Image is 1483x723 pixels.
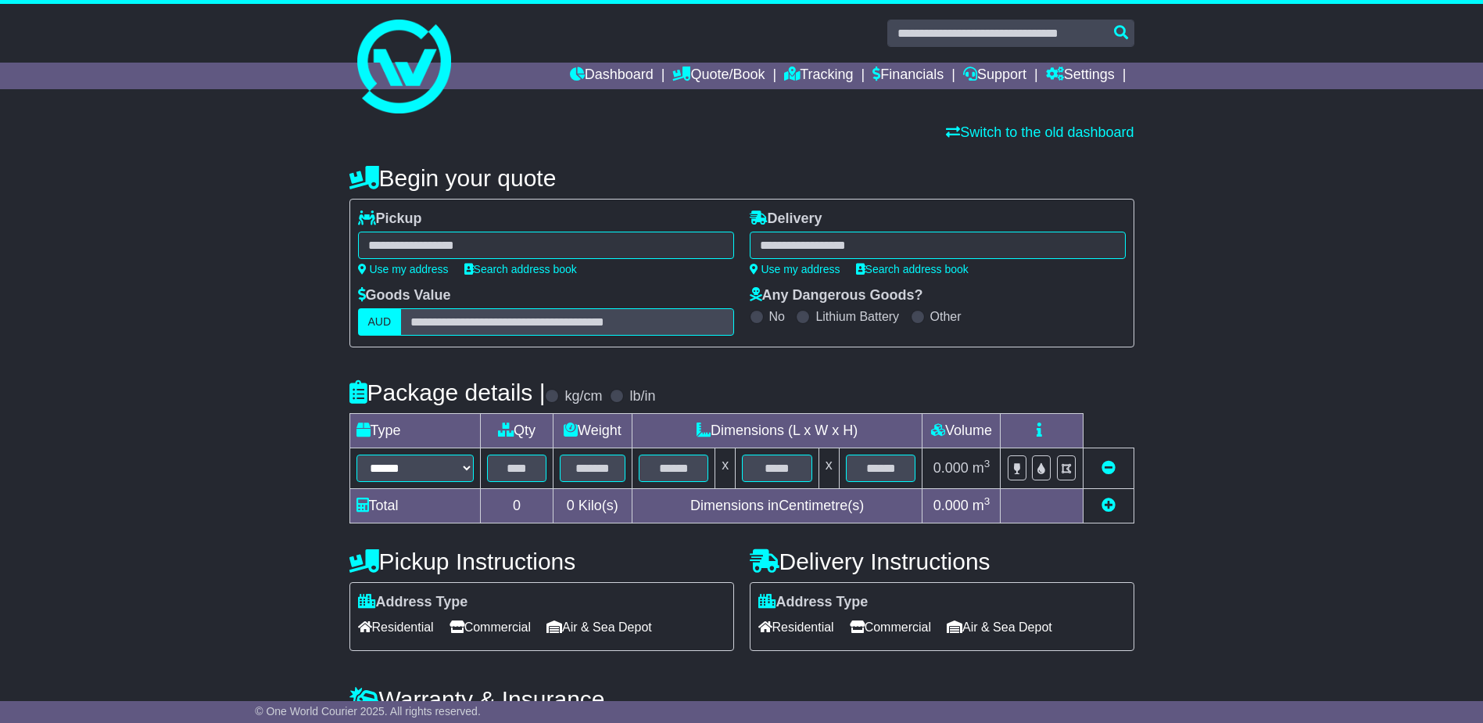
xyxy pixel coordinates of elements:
[567,498,575,513] span: 0
[973,498,990,513] span: m
[933,460,969,476] span: 0.000
[769,309,785,324] label: No
[973,460,990,476] span: m
[358,287,451,304] label: Goods Value
[349,414,481,448] td: Type
[715,448,736,489] td: x
[784,63,853,89] a: Tracking
[632,414,922,448] td: Dimensions (L x W x H)
[1102,460,1116,476] a: Remove this item
[349,549,734,574] h4: Pickup Instructions
[358,594,468,611] label: Address Type
[750,263,840,275] a: Use my address
[758,594,869,611] label: Address Type
[815,309,899,324] label: Lithium Battery
[933,498,969,513] span: 0.000
[632,489,922,523] td: Dimensions in Centimetre(s)
[1046,63,1115,89] a: Settings
[349,686,1134,712] h4: Warranty & Insurance
[570,63,654,89] a: Dashboard
[553,414,632,448] td: Weight
[358,615,434,639] span: Residential
[450,615,531,639] span: Commercial
[546,615,652,639] span: Air & Sea Depot
[255,705,481,718] span: © One World Courier 2025. All rights reserved.
[349,165,1134,191] h4: Begin your quote
[963,63,1026,89] a: Support
[564,388,602,405] label: kg/cm
[930,309,962,324] label: Other
[750,210,822,228] label: Delivery
[1102,498,1116,513] a: Add new item
[481,414,553,448] td: Qty
[947,615,1052,639] span: Air & Sea Depot
[872,63,944,89] a: Financials
[358,210,422,228] label: Pickup
[349,489,481,523] td: Total
[850,615,931,639] span: Commercial
[946,124,1134,140] a: Switch to the old dashboard
[672,63,765,89] a: Quote/Book
[856,263,969,275] a: Search address book
[553,489,632,523] td: Kilo(s)
[358,263,449,275] a: Use my address
[750,287,923,304] label: Any Dangerous Goods?
[984,458,990,469] sup: 3
[349,379,546,405] h4: Package details |
[819,448,839,489] td: x
[464,263,577,275] a: Search address book
[358,308,402,336] label: AUD
[758,615,834,639] span: Residential
[922,414,1001,448] td: Volume
[984,495,990,507] sup: 3
[750,549,1134,574] h4: Delivery Instructions
[481,489,553,523] td: 0
[629,388,655,405] label: lb/in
